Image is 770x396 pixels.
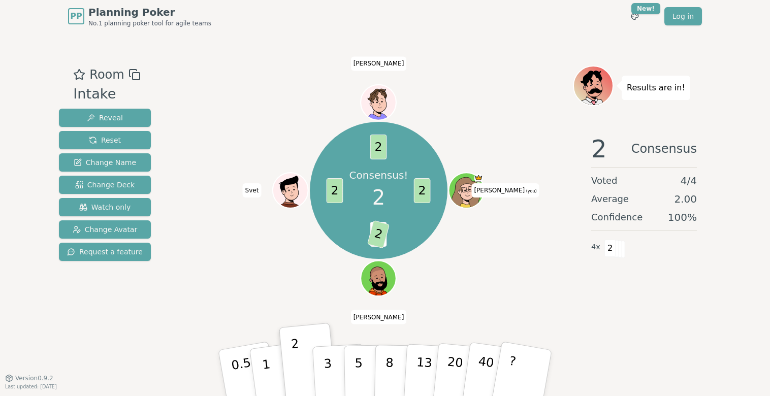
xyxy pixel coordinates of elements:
[88,19,211,27] span: No.1 planning poker tool for agile teams
[73,84,140,105] div: Intake
[59,176,151,194] button: Change Deck
[59,153,151,172] button: Change Name
[88,5,211,19] span: Planning Poker
[68,5,211,27] a: PPPlanning PokerNo.1 planning poker tool for agile teams
[349,168,408,182] p: Consensus!
[291,337,304,392] p: 2
[59,243,151,261] button: Request a feature
[627,81,685,95] p: Results are in!
[73,65,85,84] button: Add as favourite
[70,10,82,22] span: PP
[631,137,697,161] span: Consensus
[74,157,136,168] span: Change Name
[668,210,697,224] span: 100 %
[525,189,537,193] span: (you)
[664,7,702,25] a: Log in
[626,7,644,25] button: New!
[591,210,643,224] span: Confidence
[59,131,151,149] button: Reset
[450,174,483,207] button: Click to change your avatar
[59,198,151,216] button: Watch only
[79,202,131,212] span: Watch only
[243,183,262,197] span: Click to change your name
[367,220,390,248] span: 2
[5,374,53,382] button: Version0.9.2
[59,109,151,127] button: Reveal
[674,192,697,206] span: 2.00
[15,374,53,382] span: Version 0.9.2
[89,65,124,84] span: Room
[591,192,629,206] span: Average
[372,182,385,213] span: 2
[351,57,407,71] span: Click to change your name
[59,220,151,239] button: Change Avatar
[5,384,57,389] span: Last updated: [DATE]
[591,174,618,188] span: Voted
[681,174,697,188] span: 4 / 4
[67,247,143,257] span: Request a feature
[474,174,483,182] span: Emily is the host
[89,135,121,145] span: Reset
[351,310,407,324] span: Click to change your name
[414,178,431,203] span: 2
[87,113,123,123] span: Reveal
[591,242,600,253] span: 4 x
[327,178,343,203] span: 2
[631,3,660,14] div: New!
[73,224,138,235] span: Change Avatar
[591,137,607,161] span: 2
[370,134,387,159] span: 2
[604,240,616,257] span: 2
[471,183,539,197] span: Click to change your name
[75,180,135,190] span: Change Deck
